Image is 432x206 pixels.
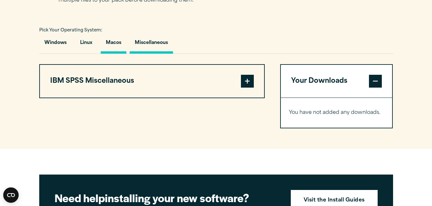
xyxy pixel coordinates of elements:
h2: installing your new software? [55,191,280,205]
button: IBM SPSS Miscellaneous [40,65,264,98]
span: Pick Your Operating System: [39,28,102,32]
div: Your Downloads [281,98,392,128]
button: Linux [75,35,97,54]
button: Macos [101,35,126,54]
p: You have not added any downloads. [289,108,384,117]
button: Your Downloads [281,65,392,98]
strong: Visit the Install Guides [304,196,365,205]
button: Open CMP widget [3,187,19,203]
button: Miscellaneous [130,35,173,54]
button: Windows [39,35,72,54]
strong: Need help [55,190,105,205]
